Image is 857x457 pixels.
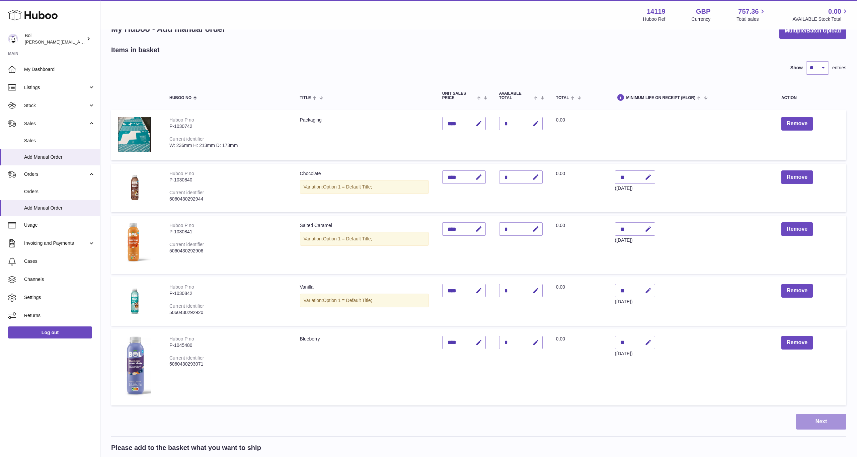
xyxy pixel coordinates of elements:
div: Variation: [300,180,429,194]
h2: Please add to the basket what you want to ship [111,443,261,452]
span: Option 1 = Default Title; [323,184,372,189]
img: Packaging [118,117,151,152]
div: Huboo P no [169,223,194,228]
td: Blueberry [293,329,436,405]
div: ([DATE]) [615,351,655,357]
div: Huboo P no [169,117,194,123]
div: P-1045480 [169,342,287,349]
label: Show [790,65,803,71]
div: Current identifier [169,242,204,247]
div: Current identifier [169,355,204,361]
div: Variation: [300,232,429,246]
div: P-1030840 [169,177,287,183]
span: Stock [24,102,88,109]
a: Log out [8,326,92,338]
td: Salted Caramel [293,216,436,274]
span: My Dashboard [24,66,95,73]
span: 0.00 [556,171,565,176]
a: 757.36 Total sales [736,7,766,22]
span: Returns [24,312,95,319]
button: Next [796,414,846,430]
img: Vanilla [118,284,151,317]
strong: 14119 [647,7,666,16]
span: Total [556,96,569,100]
strong: GBP [696,7,710,16]
span: 0.00 [556,284,565,290]
span: Option 1 = Default Title; [323,298,372,303]
span: Huboo no [169,96,191,100]
span: AVAILABLE Total [499,91,532,100]
span: entries [832,65,846,71]
span: Cases [24,258,95,264]
span: Add Manual Order [24,205,95,211]
div: 5060430292920 [169,309,287,316]
button: Remove [781,336,813,350]
span: 0.00 [556,336,565,341]
img: Chocolate [118,170,151,204]
span: Option 1 = Default Title; [323,236,372,241]
div: ([DATE]) [615,237,655,243]
div: 5060430292944 [169,196,287,202]
div: P-1030742 [169,123,287,130]
div: Huboo P no [169,171,194,176]
button: Remove [781,284,813,298]
td: Packaging [293,110,436,160]
td: Chocolate [293,164,436,212]
div: P-1030841 [169,229,287,235]
div: ([DATE]) [615,185,655,192]
span: Minimum Life On Receipt (MLOR) [626,96,696,100]
div: W: 236mm H: 213mm D: 173mm [169,142,287,149]
img: Scott.Sutcliffe@bolfoods.com [8,34,18,44]
div: Action [781,96,840,100]
button: Multiple/Batch Upload [779,23,846,39]
span: Orders [24,188,95,195]
span: 0.00 [556,223,565,228]
div: Variation: [300,294,429,307]
span: Orders [24,171,88,177]
span: Invoicing and Payments [24,240,88,246]
span: Settings [24,294,95,301]
td: Vanilla [293,277,436,326]
span: Usage [24,222,95,228]
div: Current identifier [169,136,204,142]
span: Add Manual Order [24,154,95,160]
h2: Items in basket [111,46,160,55]
div: Bol [25,32,85,45]
div: P-1030842 [169,290,287,297]
button: Remove [781,117,813,131]
div: Current identifier [169,303,204,309]
img: Salted Caramel [118,222,151,265]
span: Title [300,96,311,100]
div: Huboo P no [169,284,194,290]
span: [PERSON_NAME][EMAIL_ADDRESS][PERSON_NAME][DOMAIN_NAME] [25,39,170,45]
div: Huboo P no [169,336,194,341]
span: 757.36 [738,7,759,16]
span: Sales [24,121,88,127]
img: Blueberry [118,336,151,397]
div: Current identifier [169,190,204,195]
span: Sales [24,138,95,144]
div: Currency [692,16,711,22]
div: 5060430292906 [169,248,287,254]
div: 5060430293071 [169,361,287,367]
div: Huboo Ref [643,16,666,22]
button: Remove [781,170,813,184]
span: Listings [24,84,88,91]
a: 0.00 AVAILABLE Stock Total [792,7,849,22]
span: Channels [24,276,95,283]
span: Total sales [736,16,766,22]
span: 0.00 [556,117,565,123]
span: 0.00 [828,7,841,16]
span: Unit Sales Price [442,91,475,100]
button: Remove [781,222,813,236]
div: ([DATE]) [615,299,655,305]
span: AVAILABLE Stock Total [792,16,849,22]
